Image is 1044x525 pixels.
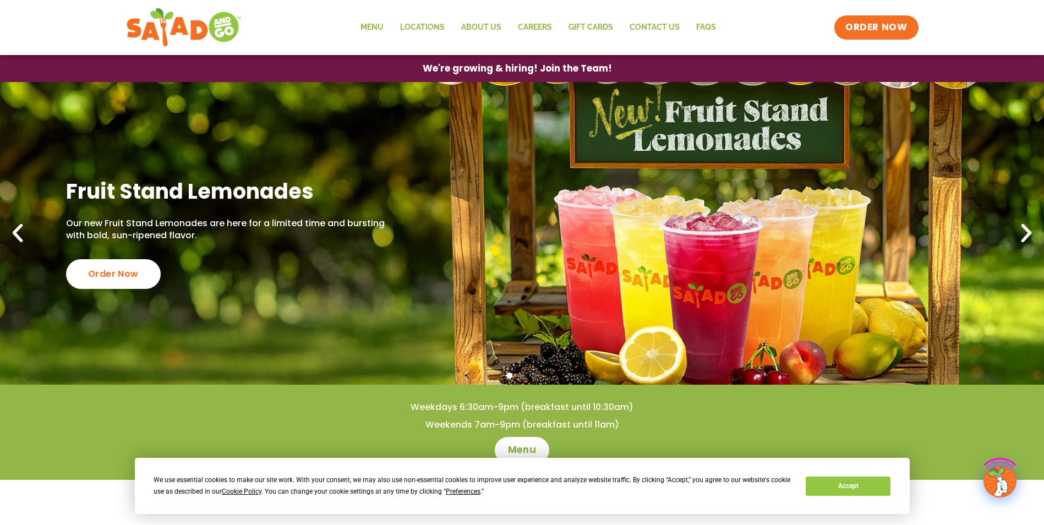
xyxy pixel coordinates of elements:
a: Menu [352,15,392,40]
div: Cookie Consent Prompt [135,458,910,514]
div: Next slide [1014,221,1038,245]
a: Menu [495,437,549,463]
span: ORDER NOW [845,21,907,34]
a: Contact Us [621,15,688,40]
span: Go to slide 1 [506,373,512,379]
h2: Fruit Stand Lemonades [66,178,389,205]
a: Careers [510,15,560,40]
img: new-SAG-logo-768×292 [126,6,242,50]
nav: Menu [352,15,724,40]
a: Locations [392,15,453,40]
div: We use essential cookies to make our site work. With your consent, we may also use non-essential ... [154,474,792,497]
span: Cookie Policy [222,488,261,495]
div: Previous slide [6,221,30,245]
span: Go to slide 2 [519,373,525,379]
a: FAQs [688,15,724,40]
h4: Weekends 7am-9pm (breakfast until 11am) [22,419,1022,431]
a: About Us [453,15,510,40]
h4: Weekdays 6:30am-9pm (breakfast until 10:30am) [22,401,1022,413]
span: We're growing & hiring! Join the Team! [423,64,612,73]
a: ORDER NOW [834,15,918,40]
span: Go to slide 3 [532,373,538,379]
span: Menu [508,444,536,457]
div: Order Now [66,259,161,289]
a: GIFT CARDS [560,15,621,40]
p: Our new Fruit Stand Lemonades are here for a limited time and bursting with bold, sun-ripened fla... [66,217,389,242]
span: Preferences [446,488,480,495]
button: Accept [806,477,890,496]
a: We're growing & hiring! Join the Team! [406,56,628,81]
